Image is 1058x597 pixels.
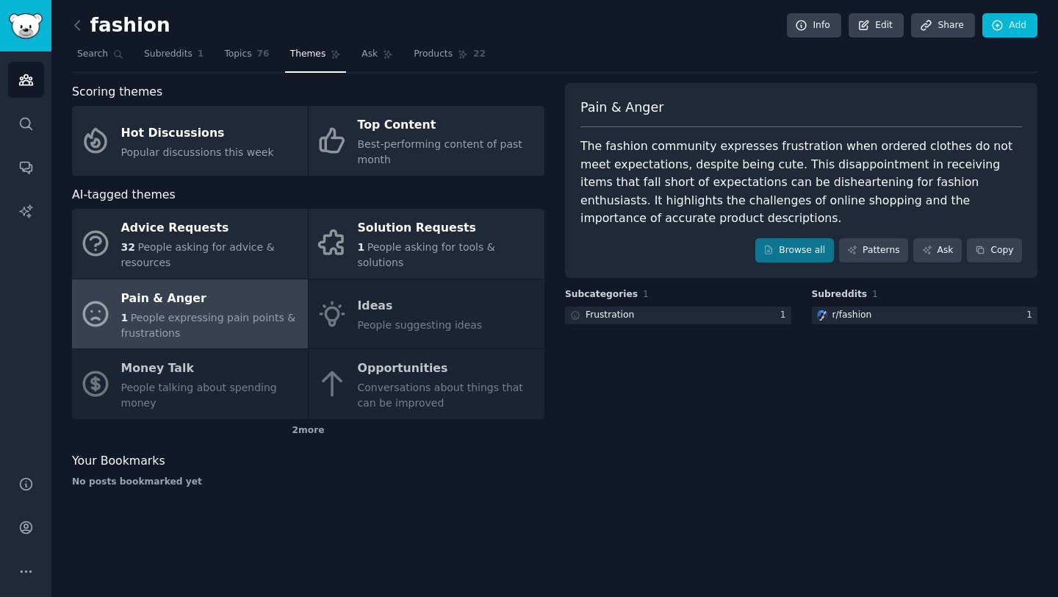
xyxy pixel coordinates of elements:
a: Edit [849,13,904,38]
div: Pain & Anger [121,287,301,310]
a: fashionr/fashion1 [812,307,1038,325]
a: Frustration1 [565,307,791,325]
a: Ask [356,43,398,73]
span: Pain & Anger [580,99,663,117]
span: Best-performing content of past month [358,138,522,165]
a: Search [72,43,129,73]
span: Your Bookmarks [72,452,165,471]
a: Topics76 [219,43,274,73]
span: People asking for tools & solutions [358,241,495,268]
a: Solution Requests1People asking for tools & solutions [309,209,544,279]
span: 32 [121,241,135,253]
div: Top Content [358,114,537,137]
a: Subreddits1 [139,43,209,73]
a: Share [911,13,974,38]
div: Solution Requests [358,217,537,240]
a: Products22 [409,43,491,73]
span: 76 [257,48,270,61]
img: fashion [817,310,827,321]
a: Top ContentBest-performing content of past month [309,106,544,176]
div: The fashion community expresses frustration when ordered clothes do not meet expectations, despit... [580,137,1022,228]
div: No posts bookmarked yet [72,476,544,489]
div: Advice Requests [121,217,301,240]
span: 1 [872,289,878,299]
span: Themes [290,48,326,61]
div: Frustration [586,309,634,322]
span: Scoring themes [72,83,162,101]
span: Ask [361,48,378,61]
span: 1 [198,48,204,61]
a: Add [982,13,1037,38]
div: 2 more [72,419,544,443]
span: 1 [643,289,649,299]
div: 1 [1026,309,1037,322]
div: Hot Discussions [121,121,274,145]
img: GummySearch logo [9,13,43,39]
a: Browse all [755,238,834,263]
div: r/ fashion [832,309,872,322]
span: People asking for advice & resources [121,241,275,268]
span: AI-tagged themes [72,186,176,204]
span: Topics [224,48,251,61]
a: Pain & Anger1People expressing pain points & frustrations [72,279,308,349]
button: Copy [967,238,1022,263]
span: People expressing pain points & frustrations [121,312,296,339]
div: 1 [780,309,791,322]
a: Ask [913,238,962,263]
span: Subreddits [144,48,192,61]
span: 1 [358,241,365,253]
span: Search [77,48,108,61]
h2: fashion [72,14,170,37]
a: Patterns [839,238,908,263]
a: Advice Requests32People asking for advice & resources [72,209,308,279]
span: Popular discussions this week [121,146,274,158]
span: Products [414,48,453,61]
span: 1 [121,312,129,323]
a: Themes [285,43,347,73]
span: Subreddits [812,288,868,301]
a: Hot DiscussionsPopular discussions this week [72,106,308,176]
span: Subcategories [565,288,638,301]
a: Info [787,13,841,38]
span: 22 [473,48,486,61]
